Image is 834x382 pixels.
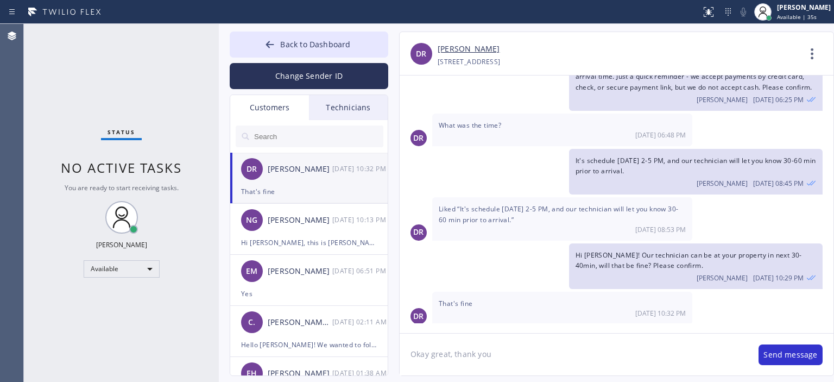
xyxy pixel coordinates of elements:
[432,114,692,146] div: 09/29/2025 9:48 AM
[268,367,332,380] div: [PERSON_NAME]
[432,292,692,324] div: 09/29/2025 9:32 AM
[84,260,160,278] div: Available
[247,367,257,380] span: EH
[753,273,804,283] span: [DATE] 10:29 PM
[332,316,389,328] div: 09/26/2025 9:11 AM
[247,163,257,176] span: DR
[576,156,816,176] span: It's schedule [DATE] 2-5 PM, and our technician will let you know 30-60 min prior to arrival.
[280,39,350,49] span: Back to Dashboard
[759,345,823,365] button: Send message
[241,339,377,351] div: Hello [PERSON_NAME]! We wanted to follow up on your Air Ducts Cleaning estimate and check if you ...
[61,159,182,177] span: No active tasks
[736,4,751,20] button: Mute
[96,240,147,249] div: [PERSON_NAME]
[268,265,332,278] div: [PERSON_NAME]
[268,214,332,227] div: [PERSON_NAME]
[569,44,823,111] div: 09/29/2025 9:25 AM
[230,63,388,89] button: Change Sender ID
[576,51,812,92] span: Hello [PERSON_NAME]! This is a confirmation for your Air Ducts Service appointment [DATE]. Our te...
[241,236,377,249] div: Hi [PERSON_NAME], this is [PERSON_NAME] again from 5 Star Air, just wanted to let you know our te...
[246,265,257,278] span: EM
[332,214,389,226] div: 09/29/2025 9:13 AM
[413,310,424,323] span: DR
[400,334,748,375] textarea: Okay great, thank you
[569,243,823,289] div: 09/29/2025 9:29 AM
[777,13,817,21] span: Available | 35s
[635,225,686,234] span: [DATE] 08:53 PM
[432,197,692,240] div: 09/29/2025 9:53 AM
[108,128,135,136] span: Status
[753,179,804,188] span: [DATE] 08:45 PM
[439,121,501,130] span: What was the time?
[268,163,332,176] div: [PERSON_NAME]
[438,55,500,68] div: [STREET_ADDRESS]
[332,265,389,277] div: 09/29/2025 9:51 AM
[635,130,686,140] span: [DATE] 06:48 PM
[268,316,332,329] div: [PERSON_NAME] ..
[230,95,309,120] div: Customers
[248,316,255,329] span: C.
[413,132,424,145] span: DR
[332,367,389,379] div: 09/26/2025 9:38 AM
[413,226,424,239] span: DR
[569,149,823,195] div: 09/29/2025 9:45 AM
[697,179,748,188] span: [PERSON_NAME]
[697,273,748,283] span: [PERSON_NAME]
[753,95,804,104] span: [DATE] 06:25 PM
[438,43,500,55] a: [PERSON_NAME]
[439,204,678,224] span: Liked “It's schedule [DATE] 2-5 PM, and our technician will let you know 30-60 min prior to arriv...
[635,309,686,318] span: [DATE] 10:32 PM
[65,183,179,192] span: You are ready to start receiving tasks.
[309,95,388,120] div: Technicians
[253,126,383,147] input: Search
[777,3,831,12] div: [PERSON_NAME]
[230,32,388,58] button: Back to Dashboard
[576,251,802,270] span: Hi [PERSON_NAME]! Our technician can be at your property in next 30-40min, will that be fine? Ple...
[241,185,377,198] div: That's fine
[246,214,257,227] span: NG
[439,299,472,308] span: That's fine
[416,48,426,60] span: DR
[241,287,377,300] div: Yes
[332,162,389,175] div: 09/29/2025 9:32 AM
[697,95,748,104] span: [PERSON_NAME]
